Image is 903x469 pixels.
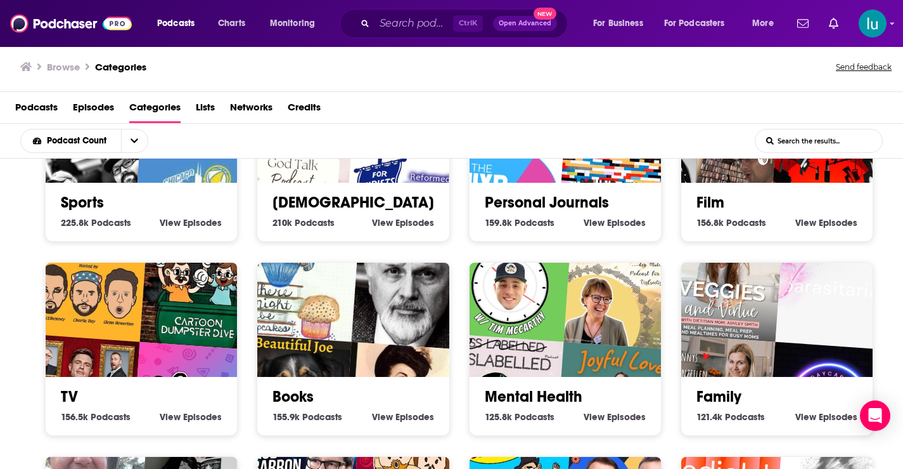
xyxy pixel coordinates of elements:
[372,411,434,423] a: View Books Episodes
[270,15,315,32] span: Monitoring
[696,411,765,423] a: 121.4k Family Podcasts
[775,227,898,350] img: parasitarias
[792,13,814,34] a: Show notifications dropdown
[91,411,131,423] span: Podcasts
[47,61,80,73] h3: Browse
[795,411,816,423] span: View
[160,217,181,228] span: View
[534,8,556,20] span: New
[485,411,554,423] a: 125.8k Mental Health Podcasts
[859,10,887,37] img: User Profile
[485,387,582,406] a: Mental Health
[61,387,78,406] a: TV
[752,15,774,32] span: More
[160,411,181,423] span: View
[661,219,784,342] div: Veggies & Virtue
[160,411,222,423] a: View TV Episodes
[272,411,300,423] span: 155.9k
[148,13,211,34] button: open menu
[859,10,887,37] span: Logged in as lusodano
[584,13,659,34] button: open menu
[47,136,111,145] span: Podcast Count
[352,9,580,38] div: Search podcasts, credits, & more...
[859,10,887,37] button: Show profile menu
[61,193,104,212] a: Sports
[696,411,722,423] span: 121.4k
[584,217,605,228] span: View
[819,411,857,423] span: Episodes
[352,227,475,350] img: Cent'anni sono un giorno Roberto Roversi
[584,411,646,423] a: View Mental Health Episodes
[10,11,132,36] img: Podchaser - Follow, Share and Rate Podcasts
[272,217,335,228] a: 210k [DEMOGRAPHIC_DATA] Podcasts
[696,217,724,228] span: 156.8k
[395,411,434,423] span: Episodes
[25,219,148,342] img: The Always Sunny Podcast
[395,217,434,228] span: Episodes
[664,15,725,32] span: For Podcasters
[725,411,765,423] span: Podcasts
[157,15,195,32] span: Podcasts
[832,58,895,76] button: Send feedback
[449,219,572,342] div: 20TIMinutes: A Mental Health Podcast
[696,387,741,406] a: Family
[453,15,483,32] span: Ctrl K
[295,217,335,228] span: Podcasts
[819,217,857,228] span: Episodes
[372,217,434,228] a: View [DEMOGRAPHIC_DATA] Episodes
[61,217,89,228] span: 225.8k
[121,129,148,152] button: open menu
[230,97,272,123] a: Networks
[129,97,181,123] a: Categories
[485,217,554,228] a: 159.8k Personal Journals Podcasts
[183,217,222,228] span: Episodes
[61,411,131,423] a: 156.5k TV Podcasts
[91,217,131,228] span: Podcasts
[183,411,222,423] span: Episodes
[563,227,686,350] img: Frau Sensibelchen - Der Mutmacherpodcast für sensible Vielseitigkeit
[515,217,554,228] span: Podcasts
[272,193,434,212] a: [DEMOGRAPHIC_DATA]
[140,227,263,350] img: Cartoon Dumpster Dive
[696,217,766,228] a: 156.8k Film Podcasts
[288,97,321,123] a: Credits
[607,217,646,228] span: Episodes
[73,97,114,123] a: Episodes
[61,411,88,423] span: 156.5k
[375,13,453,34] input: Search podcasts, credits, & more...
[656,13,743,34] button: open menu
[160,217,222,228] a: View Sports Episodes
[795,217,857,228] a: View Film Episodes
[196,97,215,123] a: Lists
[499,20,551,27] span: Open Advanced
[795,411,857,423] a: View Family Episodes
[61,217,131,228] a: 225.8k Sports Podcasts
[824,13,843,34] a: Show notifications dropdown
[726,217,766,228] span: Podcasts
[372,217,393,228] span: View
[696,193,724,212] a: Film
[493,16,557,31] button: Open AdvancedNew
[372,411,393,423] span: View
[261,13,331,34] button: open menu
[95,61,146,73] a: Categories
[302,411,342,423] span: Podcasts
[584,217,646,228] a: View Personal Journals Episodes
[20,129,168,153] h2: Choose List sort
[515,411,554,423] span: Podcasts
[743,13,790,34] button: open menu
[15,97,58,123] a: Podcasts
[607,411,646,423] span: Episodes
[485,193,609,212] a: Personal Journals
[272,217,292,228] span: 210k
[272,387,314,406] a: Books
